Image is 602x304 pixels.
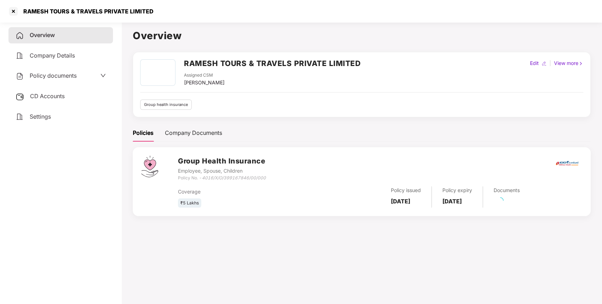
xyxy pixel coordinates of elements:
[133,129,154,137] div: Policies
[30,93,65,100] span: CD Accounts
[184,58,360,69] h2: RAMESH TOURS & TRAVELS PRIVATE LIMITED
[202,175,266,180] i: 4016/X/O/399167846/00/000
[30,31,55,38] span: Overview
[16,113,24,121] img: svg+xml;base64,PHN2ZyB4bWxucz0iaHR0cDovL3d3dy53My5vcmcvMjAwMC9zdmciIHdpZHRoPSIyNCIgaGVpZ2h0PSIyNC...
[16,93,24,101] img: svg+xml;base64,PHN2ZyB3aWR0aD0iMjUiIGhlaWdodD0iMjQiIHZpZXdCb3g9IjAgMCAyNSAyNCIgZmlsbD0ibm9uZSIgeG...
[553,59,585,67] div: View more
[178,198,201,208] div: ₹5 Lakhs
[529,59,540,67] div: Edit
[178,167,266,175] div: Employee, Spouse, Children
[542,61,547,66] img: editIcon
[178,175,266,181] div: Policy No. -
[442,198,462,205] b: [DATE]
[30,113,51,120] span: Settings
[133,28,591,43] h1: Overview
[548,59,553,67] div: |
[100,73,106,78] span: down
[494,186,520,194] div: Documents
[30,72,77,79] span: Policy documents
[16,72,24,81] img: svg+xml;base64,PHN2ZyB4bWxucz0iaHR0cDovL3d3dy53My5vcmcvMjAwMC9zdmciIHdpZHRoPSIyNCIgaGVpZ2h0PSIyNC...
[184,79,225,87] div: [PERSON_NAME]
[497,197,503,204] span: loading
[442,186,472,194] div: Policy expiry
[141,156,158,177] img: svg+xml;base64,PHN2ZyB4bWxucz0iaHR0cDovL3d3dy53My5vcmcvMjAwMC9zdmciIHdpZHRoPSI0Ny43MTQiIGhlaWdodD...
[184,72,225,79] div: Assigned CSM
[554,159,580,168] img: icici.png
[391,198,410,205] b: [DATE]
[140,100,192,110] div: Group health insurance
[165,129,222,137] div: Company Documents
[16,52,24,60] img: svg+xml;base64,PHN2ZyB4bWxucz0iaHR0cDovL3d3dy53My5vcmcvMjAwMC9zdmciIHdpZHRoPSIyNCIgaGVpZ2h0PSIyNC...
[30,52,75,59] span: Company Details
[19,8,154,15] div: RAMESH TOURS & TRAVELS PRIVATE LIMITED
[578,61,583,66] img: rightIcon
[391,186,421,194] div: Policy issued
[178,156,266,167] h3: Group Health Insurance
[178,188,313,196] div: Coverage
[16,31,24,40] img: svg+xml;base64,PHN2ZyB4bWxucz0iaHR0cDovL3d3dy53My5vcmcvMjAwMC9zdmciIHdpZHRoPSIyNCIgaGVpZ2h0PSIyNC...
